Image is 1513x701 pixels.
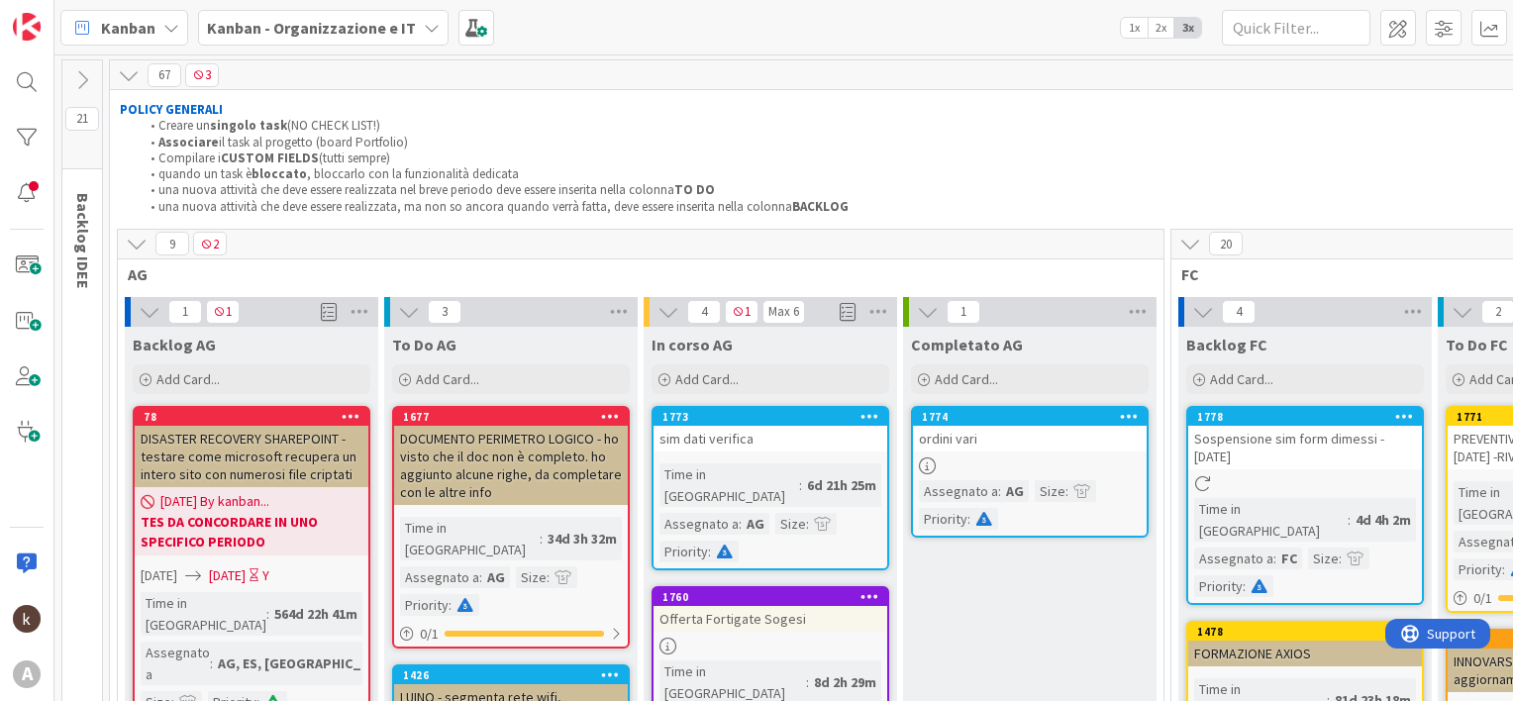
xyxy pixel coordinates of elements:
[1339,548,1342,569] span: :
[101,16,155,40] span: Kanban
[1222,300,1256,324] span: 4
[662,410,887,424] div: 1773
[482,566,510,588] div: AG
[479,566,482,588] span: :
[1188,408,1422,426] div: 1778
[155,232,189,255] span: 9
[547,566,550,588] span: :
[400,566,479,588] div: Assegnato a
[911,406,1149,538] a: 1774ordini variAssegnato a:AGSize:Priority:
[185,63,219,87] span: 3
[792,198,849,215] strong: BACKLOG
[913,426,1147,451] div: ordini vari
[1454,558,1502,580] div: Priority
[967,508,970,530] span: :
[540,528,543,550] span: :
[1194,548,1273,569] div: Assegnato a
[416,370,479,388] span: Add Card...
[1065,480,1068,502] span: :
[252,165,307,182] strong: bloccato
[394,408,628,505] div: 1677DOCUMENTO PERIMETRO LOGICO - ho visto che il doc non è completo. ho aggiunto alcune righe, da...
[403,410,628,424] div: 1677
[947,300,980,324] span: 1
[135,426,368,487] div: DISASTER RECOVERY SHAREPOINT - testare come microsoft recupera un intero sito con numerosi file c...
[168,300,202,324] span: 1
[913,408,1147,451] div: 1774ordini vari
[394,408,628,426] div: 1677
[1194,498,1348,542] div: Time in [GEOGRAPHIC_DATA]
[394,622,628,647] div: 0/1
[1188,641,1422,666] div: FORMAZIONE AXIOS
[809,671,881,693] div: 8d 2h 29m
[65,107,99,131] span: 21
[1273,548,1276,569] span: :
[269,603,362,625] div: 564d 22h 41m
[1502,558,1505,580] span: :
[135,408,368,487] div: 78DISASTER RECOVERY SHAREPOINT - testare come microsoft recupera un intero sito con numerosi file...
[1197,625,1422,639] div: 1478
[675,370,739,388] span: Add Card...
[1188,623,1422,666] div: 1478FORMAZIONE AXIOS
[1186,406,1424,605] a: 1778Sospensione sim form dimessi - [DATE]Time in [GEOGRAPHIC_DATA]:4d 4h 2mAssegnato a:FCSize:Pri...
[1209,232,1243,255] span: 20
[13,605,41,633] img: kh
[13,660,41,688] div: A
[394,666,628,684] div: 1426
[919,480,998,502] div: Assegnato a
[209,565,246,586] span: [DATE]
[768,307,799,317] div: Max 6
[652,406,889,570] a: 1773sim dati verificaTime in [GEOGRAPHIC_DATA]:6d 21h 25mAssegnato a:AGSize:Priority:
[674,181,715,198] strong: TO DO
[659,513,739,535] div: Assegnato a
[1194,575,1243,597] div: Priority
[400,594,449,616] div: Priority
[221,150,319,166] strong: CUSTOM FIELDS
[141,642,210,685] div: Assegnato a
[1188,623,1422,641] div: 1478
[193,232,227,255] span: 2
[141,565,177,586] span: [DATE]
[392,406,630,649] a: 1677DOCUMENTO PERIMETRO LOGICO - ho visto che il doc non è completo. ho aggiunto alcune righe, da...
[428,300,461,324] span: 3
[1210,370,1273,388] span: Add Card...
[1222,10,1370,46] input: Quick Filter...
[144,410,368,424] div: 78
[806,513,809,535] span: :
[775,513,806,535] div: Size
[662,590,887,604] div: 1760
[799,474,802,496] span: :
[687,300,721,324] span: 4
[73,193,93,289] span: Backlog IDEE
[708,541,711,562] span: :
[158,134,219,150] strong: Associare
[998,480,1001,502] span: :
[449,594,452,616] span: :
[392,335,456,354] span: To Do AG
[420,624,439,645] span: 0 / 1
[919,508,967,530] div: Priority
[266,603,269,625] span: :
[394,426,628,505] div: DOCUMENTO PERIMETRO LOGICO - ho visto che il doc non è completo. ho aggiunto alcune righe, da com...
[213,652,403,674] div: AG, ES, [GEOGRAPHIC_DATA]
[128,264,1139,284] span: AG
[1197,410,1422,424] div: 1778
[206,300,240,324] span: 1
[1243,575,1246,597] span: :
[516,566,547,588] div: Size
[806,671,809,693] span: :
[659,463,799,507] div: Time in [GEOGRAPHIC_DATA]
[652,335,733,354] span: In corso AG
[654,408,887,426] div: 1773
[210,117,287,134] strong: singolo task
[1186,335,1267,354] span: Backlog FC
[42,3,90,27] span: Support
[1308,548,1339,569] div: Size
[403,668,628,682] div: 1426
[654,588,887,632] div: 1760Offerta Fortigate Sogesi
[913,408,1147,426] div: 1774
[1001,480,1029,502] div: AG
[133,335,216,354] span: Backlog AG
[911,335,1023,354] span: Completato AG
[654,606,887,632] div: Offerta Fortigate Sogesi
[400,517,540,560] div: Time in [GEOGRAPHIC_DATA]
